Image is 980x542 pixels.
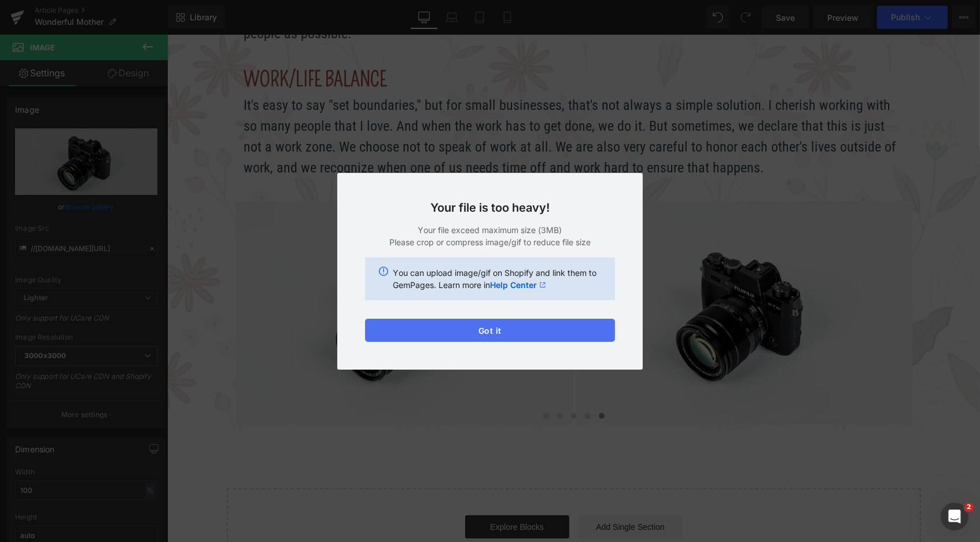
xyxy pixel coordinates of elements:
[964,503,974,512] span: 2
[411,481,515,504] a: Add Single Section
[365,319,615,342] button: Got it
[365,236,615,248] p: Please crop or compress image/gif to reduce file size
[365,224,615,236] p: Your file exceed maximum size (3MB)
[77,32,220,57] b: WORK/LIFE BALANCE
[77,60,731,143] p: It's easy to say "set boundaries," but for small businesses, that's not always a simple solution....
[393,267,601,291] p: You can upload image/gif on Shopify and link them to GemPages. Learn more in
[941,503,968,530] iframe: Intercom live chat
[298,481,402,504] a: Explore Blocks
[490,279,546,291] a: Help Center
[365,201,615,215] h3: Your file is too heavy!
